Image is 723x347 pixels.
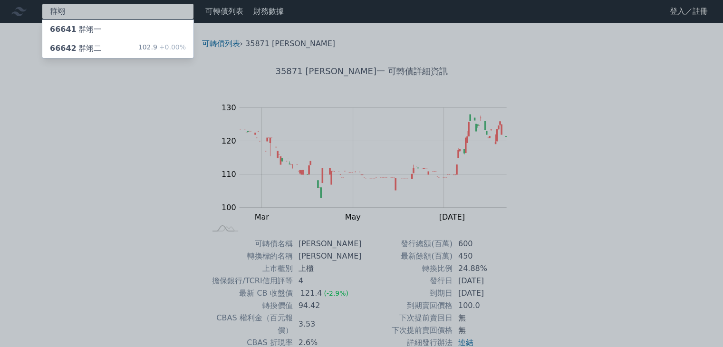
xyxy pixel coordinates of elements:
span: +0.00% [157,43,186,51]
a: 66642群翊二 102.9+0.00% [42,39,193,58]
div: 聊天小工具 [675,301,723,347]
div: 群翊一 [50,24,101,35]
div: 群翊二 [50,43,101,54]
div: 102.9 [138,43,186,54]
iframe: Chat Widget [675,301,723,347]
span: 66641 [50,25,77,34]
a: 66641群翊一 [42,20,193,39]
span: 66642 [50,44,77,53]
